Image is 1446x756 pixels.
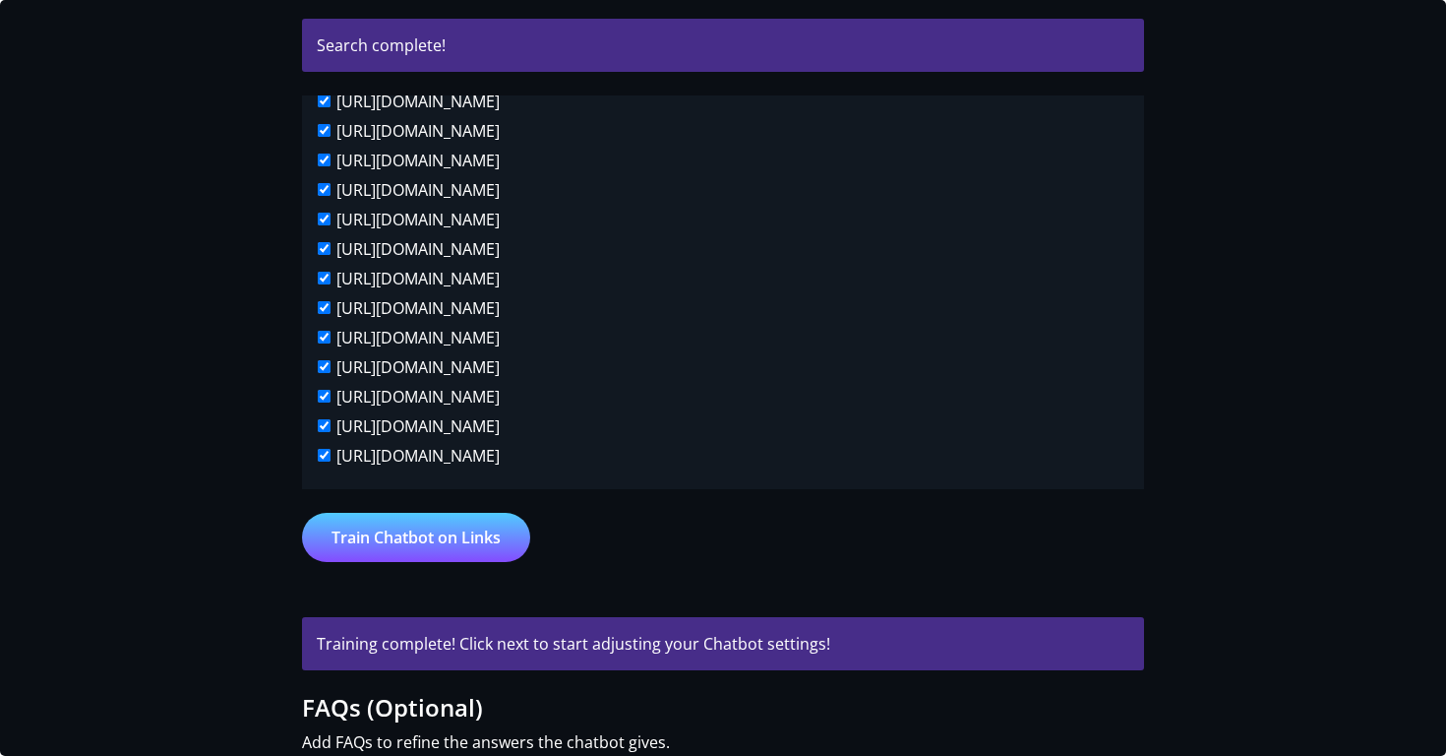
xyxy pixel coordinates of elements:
label: [URL][DOMAIN_NAME] [336,326,500,349]
button: Train Chatbot on Links [302,513,530,562]
div: Search complete! [302,19,1144,72]
label: [URL][DOMAIN_NAME] [336,414,500,438]
label: [URL][DOMAIN_NAME] [336,355,500,379]
label: [URL][DOMAIN_NAME] [336,444,500,468]
div: Training complete! Click next to start adjusting your Chatbot settings! [302,617,1144,670]
h2: FAQs (Optional) [302,694,1144,723]
label: [URL][DOMAIN_NAME] [336,90,500,113]
label: [URL][DOMAIN_NAME] [336,296,500,320]
label: [URL][DOMAIN_NAME] [336,149,500,172]
label: [URL][DOMAIN_NAME] [336,267,500,290]
label: [URL][DOMAIN_NAME] [336,178,500,202]
label: [URL][DOMAIN_NAME] [336,208,500,231]
p: Add FAQs to refine the answers the chatbot gives. [302,730,1144,754]
label: [URL][DOMAIN_NAME] [336,385,500,409]
label: [URL][DOMAIN_NAME] [336,119,500,143]
label: [URL][DOMAIN_NAME] [336,237,500,261]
